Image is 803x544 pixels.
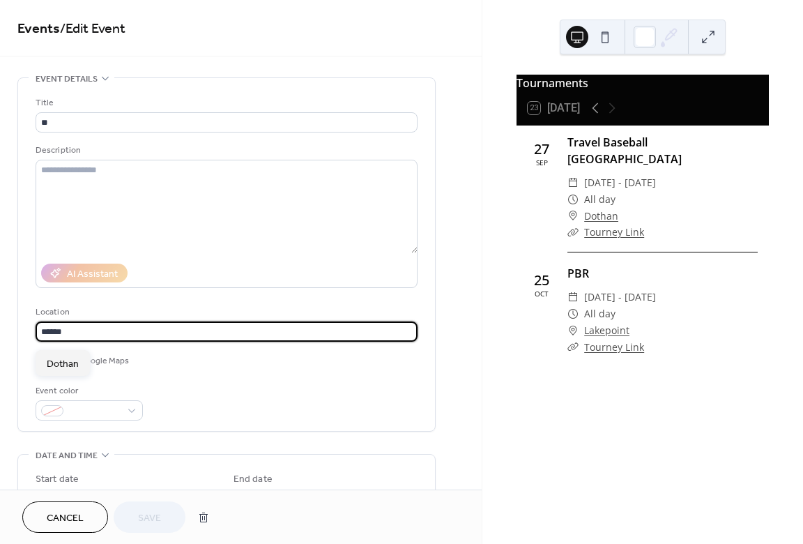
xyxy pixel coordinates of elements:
div: ​ [567,339,579,356]
div: Event color [36,384,140,398]
span: [DATE] - [DATE] [584,289,656,305]
div: ​ [567,208,579,225]
a: Tourney Link [584,340,644,354]
a: Dothan [584,208,618,225]
div: Oct [535,290,549,297]
div: Location [36,305,415,319]
div: 25 [534,273,549,287]
div: ​ [567,191,579,208]
a: Tourney Link [584,225,644,239]
a: PBR [567,266,589,281]
div: Title [36,96,415,110]
div: ​ [567,289,579,305]
span: All day [584,305,615,322]
span: Dothan [47,357,79,372]
span: [DATE] - [DATE] [584,174,656,191]
div: ​ [567,305,579,322]
div: End date [234,472,273,487]
span: Date and time [36,448,98,463]
div: Description [36,143,415,158]
div: 27 [534,142,549,156]
span: Cancel [47,511,84,526]
span: Event details [36,72,98,86]
div: Sep [536,159,548,166]
span: All day [584,191,615,208]
div: Start date [36,472,79,487]
div: ​ [567,322,579,339]
a: Lakepoint [584,322,629,339]
div: ​ [567,224,579,241]
span: Link to Google Maps [52,354,129,368]
a: Events [17,15,60,43]
span: / Edit Event [60,15,125,43]
div: ​ [567,174,579,191]
a: Travel Baseball [GEOGRAPHIC_DATA] [567,135,682,167]
button: Cancel [22,501,108,533]
div: Tournaments [517,75,769,91]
